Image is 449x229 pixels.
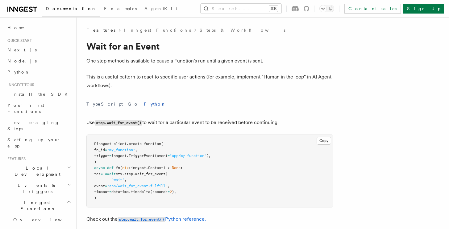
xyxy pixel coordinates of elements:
span: (event [155,154,168,158]
a: step.wait_for_event()Python reference. [118,216,206,222]
a: Next.js [5,44,73,55]
span: Events & Triggers [5,182,67,195]
button: Local Development [5,163,73,180]
span: = [168,154,170,158]
span: Inngest Functions [5,199,67,212]
span: = [105,148,107,152]
span: Python [7,70,30,74]
span: @inngest_client [94,142,127,146]
span: "my_function" [107,148,135,152]
span: TriggerEvent [129,154,155,158]
span: : [129,166,131,170]
span: ( [161,142,163,146]
a: Python [5,66,73,78]
span: def [107,166,114,170]
span: trigger [94,154,109,158]
span: res [94,172,101,176]
button: Search...⌘K [201,4,281,14]
button: Python [144,97,166,111]
span: . [146,166,148,170]
span: . [127,142,129,146]
span: datetime. [111,190,131,194]
a: Your first Functions [5,100,73,117]
code: step.wait_for_event() [95,120,142,126]
h1: Wait for an Event [86,41,333,52]
span: inngest [131,166,146,170]
a: Node.js [5,55,73,66]
span: = [101,172,103,176]
span: Inngest tour [5,82,35,87]
a: Sign Up [403,4,444,14]
p: Check out the [86,215,333,224]
span: . [122,172,124,176]
span: ), [206,154,211,158]
a: Overview [11,214,73,225]
span: . [133,172,135,176]
span: Home [7,25,25,31]
span: Setting up your app [7,137,60,148]
button: Go [128,97,139,111]
p: This is a useful pattern to react to specific user actions (for example, implement "Human in the ... [86,73,333,90]
kbd: ⌘K [269,6,278,12]
span: ctx [122,166,129,170]
span: Install the SDK [7,92,71,97]
button: Inngest Functions [5,197,73,214]
span: step [124,172,133,176]
span: (seconds [150,190,168,194]
span: = [109,154,111,158]
span: timeout [94,190,109,194]
span: fn_id [94,148,105,152]
span: "wait" [111,178,124,182]
span: Local Development [5,165,67,177]
span: Features [5,156,26,161]
span: , [124,178,127,182]
a: Examples [100,2,141,17]
a: Setting up your app [5,134,73,151]
span: Features [86,27,115,33]
span: "app/my_function" [170,154,206,158]
a: Home [5,22,73,33]
span: = [168,190,170,194]
span: create_function [129,142,161,146]
span: ( [165,172,168,176]
span: timedelta [131,190,150,194]
a: Documentation [42,2,100,17]
span: Documentation [46,6,97,11]
a: AgentKit [141,2,181,17]
p: One step method is available to pause a Function's run until a given event is sent. [86,57,333,65]
span: = [109,190,111,194]
span: = [105,184,107,188]
span: Overview [13,217,77,222]
span: wait_for_event [135,172,165,176]
span: Examples [104,6,137,11]
a: Inngest Functions [124,27,191,33]
button: Copy [317,137,331,145]
span: async [94,166,105,170]
span: -> [165,166,170,170]
span: ) [94,160,96,164]
span: ) [94,196,96,200]
button: Events & Triggers [5,180,73,197]
button: TypeScript [86,97,123,111]
span: ), [172,190,176,194]
span: Quick start [5,38,32,43]
span: AgentKit [144,6,177,11]
a: Leveraging Steps [5,117,73,134]
a: Steps & Workflows [200,27,285,33]
span: Context) [148,166,165,170]
span: , [135,148,137,152]
span: Leveraging Steps [7,120,60,131]
span: ( [120,166,122,170]
span: None [172,166,181,170]
code: step.wait_for_event() [118,217,165,222]
span: event [94,184,105,188]
span: Next.js [7,47,37,52]
span: inngest. [111,154,129,158]
span: 2 [170,190,172,194]
span: , [168,184,170,188]
p: Use to wait for a particular event to be received before continuing. [86,118,333,127]
a: Install the SDK [5,89,73,100]
span: ctx [116,172,122,176]
a: Contact sales [344,4,401,14]
button: Toggle dark mode [319,5,334,12]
